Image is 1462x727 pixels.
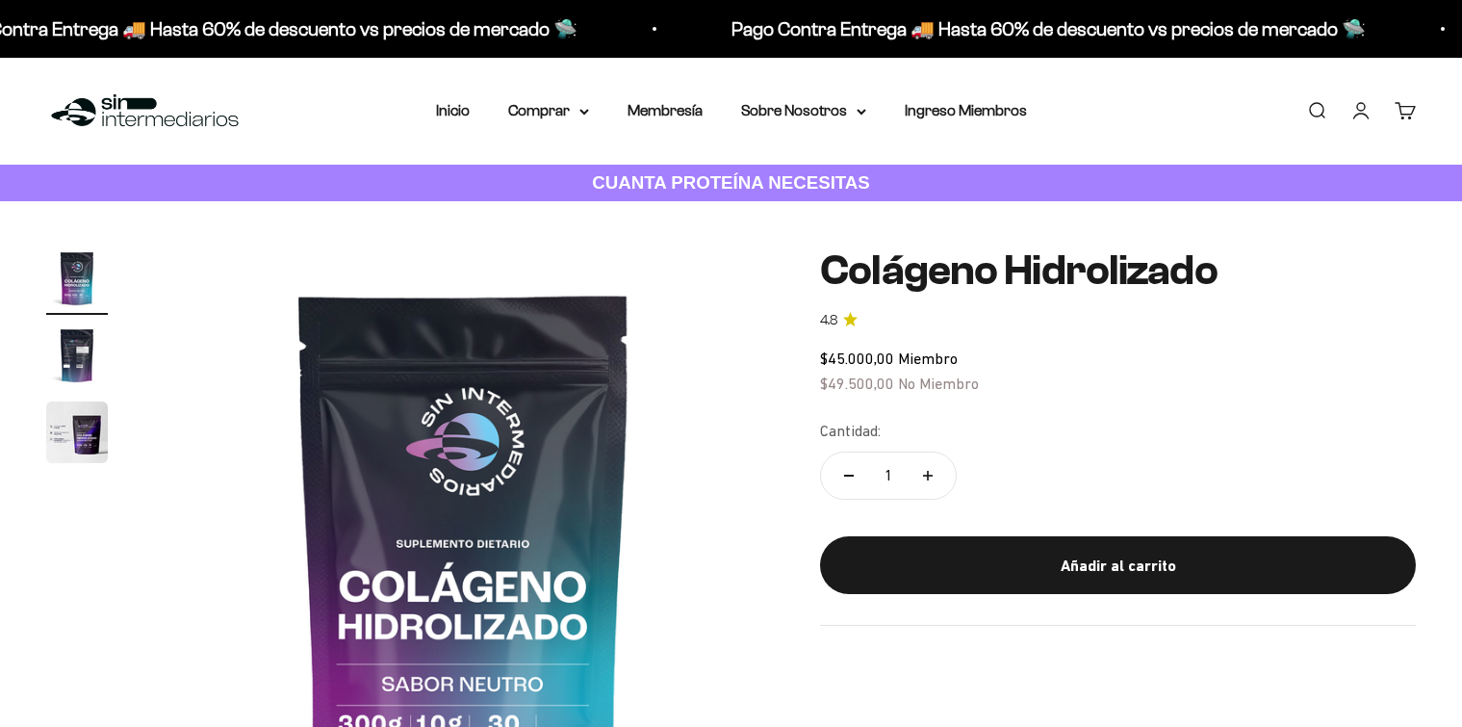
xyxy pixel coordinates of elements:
[820,247,1416,294] h1: Colágeno Hidrolizado
[46,402,108,463] img: Colágeno Hidrolizado
[820,350,894,367] span: $45.000,00
[905,102,1027,118] a: Ingreso Miembros
[628,102,703,118] a: Membresía
[898,350,958,367] span: Miembro
[46,325,108,392] button: Ir al artículo 2
[741,98,866,123] summary: Sobre Nosotros
[436,102,470,118] a: Inicio
[592,172,870,193] strong: CUANTA PROTEÍNA NECESITAS
[859,554,1377,579] div: Añadir al carrito
[900,453,956,499] button: Aumentar cantidad
[46,325,108,386] img: Colágeno Hidrolizado
[820,310,1416,331] a: 4.84.8 de 5.0 estrellas
[46,402,108,469] button: Ir al artículo 3
[898,375,979,392] span: No Miembro
[46,247,108,309] img: Colágeno Hidrolizado
[820,536,1416,594] button: Añadir al carrito
[46,247,108,315] button: Ir al artículo 1
[820,419,881,444] label: Cantidad:
[821,453,877,499] button: Reducir cantidad
[820,310,837,331] span: 4.8
[508,98,589,123] summary: Comprar
[719,13,1353,44] p: Pago Contra Entrega 🚚 Hasta 60% de descuento vs precios de mercado 🛸
[820,375,894,392] span: $49.500,00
